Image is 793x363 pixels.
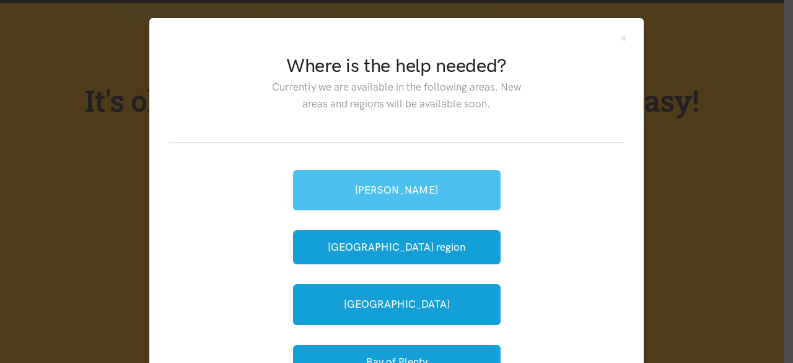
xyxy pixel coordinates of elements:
p: Currently we are available in the following areas. New areas and regions will be available soon. [262,79,530,112]
a: [PERSON_NAME] [293,170,501,210]
a: [GEOGRAPHIC_DATA] [293,284,501,325]
h2: Where is the help needed? [262,53,530,79]
button: [GEOGRAPHIC_DATA] region [293,230,501,264]
button: Close [618,33,629,43]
